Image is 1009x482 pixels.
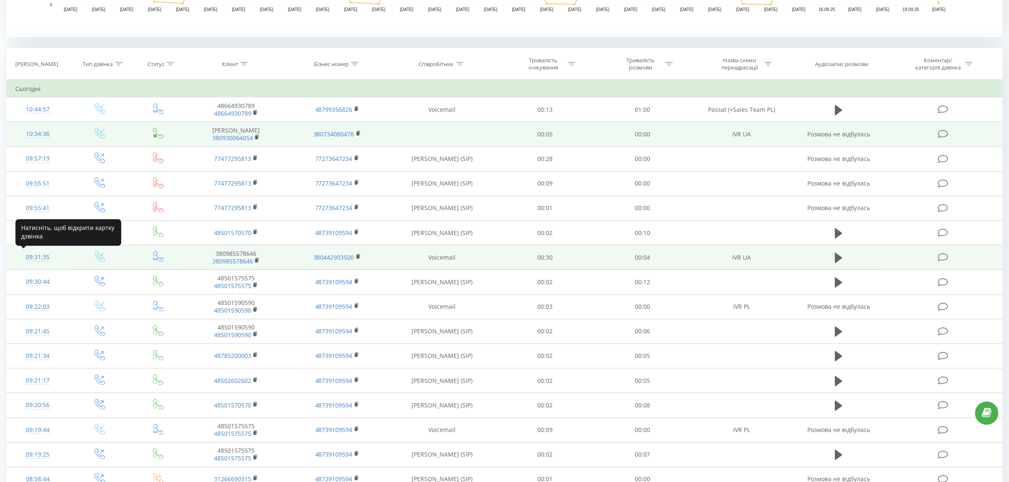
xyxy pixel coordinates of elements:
[92,8,106,12] text: [DATE]
[388,97,497,122] td: Voicemail
[497,319,594,343] td: 00:02
[288,8,302,12] text: [DATE]
[691,97,792,122] td: Passat (+Sales Team PL)
[388,368,497,393] td: [PERSON_NAME] (SIP)
[520,57,566,71] div: Тривалість очікування
[214,204,251,212] a: 77477295813
[594,418,691,442] td: 00:00
[848,8,862,12] text: [DATE]
[736,8,750,12] text: [DATE]
[594,319,691,343] td: 00:06
[807,302,870,310] span: Розмова не відбулась
[222,61,238,68] div: Клієнт
[497,122,594,147] td: 00:05
[260,8,273,12] text: [DATE]
[913,57,963,71] div: Коментар/категорія дзвінка
[314,130,354,138] a: 380734080478
[594,343,691,368] td: 00:05
[15,101,60,118] div: 10:44:57
[315,105,353,114] a: 48799356826
[419,61,454,68] div: Співробітник
[15,422,60,438] div: 09:19:44
[388,442,497,467] td: [PERSON_NAME] (SIP)
[344,8,358,12] text: [DATE]
[691,245,792,270] td: IVR UA
[618,57,663,71] div: Тривалість розмови
[120,8,133,12] text: [DATE]
[214,179,251,187] a: 77477295813
[15,219,121,246] div: Натисніть, щоб відкрити картку дзвінка
[596,8,610,12] text: [DATE]
[456,8,470,12] text: [DATE]
[388,171,497,196] td: [PERSON_NAME] (SIP)
[540,8,553,12] text: [DATE]
[186,294,287,319] td: 48501590590
[15,61,58,68] div: [PERSON_NAME]
[388,147,497,171] td: [PERSON_NAME] (SIP)
[147,61,164,68] div: Статус
[214,429,251,438] a: 48501575575
[497,418,594,442] td: 00:09
[764,8,778,12] text: [DATE]
[186,270,287,294] td: 48501575575
[186,319,287,343] td: 48501590590
[594,393,691,418] td: 00:08
[214,155,251,163] a: 77477295813
[214,282,251,290] a: 48501575575
[400,8,414,12] text: [DATE]
[372,8,386,12] text: [DATE]
[7,80,1003,97] td: Сьогодні
[594,221,691,245] td: 00:10
[15,299,60,315] div: 09:22:03
[807,179,870,187] span: Розмова не відбулась
[316,8,330,12] text: [DATE]
[388,393,497,418] td: [PERSON_NAME] (SIP)
[214,306,251,314] a: 48501590590
[497,245,594,270] td: 00:30
[691,294,792,319] td: IVR PL
[315,450,353,458] a: 48739109594
[214,454,251,462] a: 48501575575
[315,229,353,237] a: 48739109594
[50,3,52,7] text: 0
[497,368,594,393] td: 00:02
[652,8,666,12] text: [DATE]
[15,200,60,216] div: 09:55:41
[214,109,251,117] a: 48664930789
[315,426,353,434] a: 48739109594
[497,442,594,467] td: 00:02
[497,221,594,245] td: 00:02
[214,377,251,385] a: 48502602602
[497,343,594,368] td: 00:02
[807,426,870,434] span: Розмова не відбулась
[691,418,792,442] td: IVR PL
[315,352,353,360] a: 48739109594
[388,343,497,368] td: [PERSON_NAME] (SIP)
[15,323,60,340] div: 09:21:45
[315,302,353,310] a: 48739109594
[484,8,498,12] text: [DATE]
[691,122,792,147] td: IVR UA
[428,8,442,12] text: [DATE]
[807,204,870,212] span: Розмова не відбулась
[204,8,217,12] text: [DATE]
[594,442,691,467] td: 00:07
[315,204,353,212] a: 77273647234
[497,270,594,294] td: 00:02
[186,418,287,442] td: 48501575575
[680,8,694,12] text: [DATE]
[176,8,189,12] text: [DATE]
[315,327,353,335] a: 48739109594
[83,61,113,68] div: Тип дзвінка
[568,8,581,12] text: [DATE]
[717,57,762,71] div: Назва схеми переадресації
[388,270,497,294] td: [PERSON_NAME] (SIP)
[512,8,525,12] text: [DATE]
[314,61,349,68] div: Бізнес номер
[903,8,919,12] text: 19.09.25
[148,8,161,12] text: [DATE]
[497,294,594,319] td: 00:03
[15,446,60,463] div: 09:19:25
[807,155,870,163] span: Розмова не відбулась
[497,147,594,171] td: 00:28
